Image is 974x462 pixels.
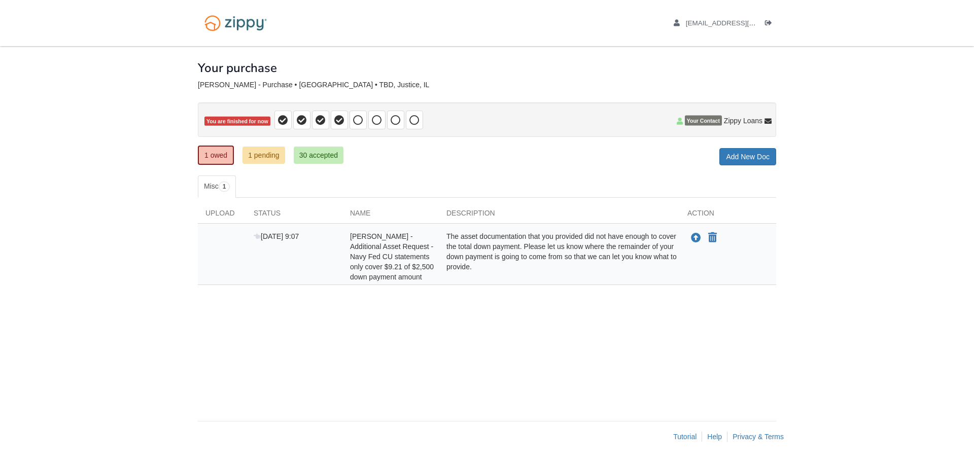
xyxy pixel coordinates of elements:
span: [PERSON_NAME] - Additional Asset Request - Navy Fed CU statements only cover $9.21 of $2,500 down... [350,232,434,281]
a: 30 accepted [294,147,343,164]
span: Zippy Loans [724,116,762,126]
a: Log out [765,19,776,29]
span: brianaoden@icloud.com [686,19,802,27]
div: Status [246,208,342,223]
div: Upload [198,208,246,223]
a: Privacy & Terms [733,433,784,441]
span: Your Contact [685,116,722,126]
a: Tutorial [673,433,697,441]
div: The asset documentation that you provided did not have enough to cover the total down payment. Pl... [439,231,680,282]
button: Upload Briana Oden - Additional Asset Request - Navy Fed CU statements only cover $9.21 of $2,500... [690,231,702,244]
div: Description [439,208,680,223]
span: 1 [219,182,230,192]
div: [PERSON_NAME] - Purchase • [GEOGRAPHIC_DATA] • TBD, Justice, IL [198,81,776,89]
a: 1 pending [242,147,285,164]
button: Declare Briana Oden - Additional Asset Request - Navy Fed CU statements only cover $9.21 of $2,50... [707,232,718,244]
a: edit profile [674,19,802,29]
span: You are finished for now [204,117,270,126]
a: Add New Doc [719,148,776,165]
a: Help [707,433,722,441]
div: Action [680,208,776,223]
div: Name [342,208,439,223]
a: 1 owed [198,146,234,165]
h1: Your purchase [198,61,277,75]
img: Logo [198,10,273,36]
a: Misc [198,175,236,198]
span: [DATE] 9:07 [254,232,299,240]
